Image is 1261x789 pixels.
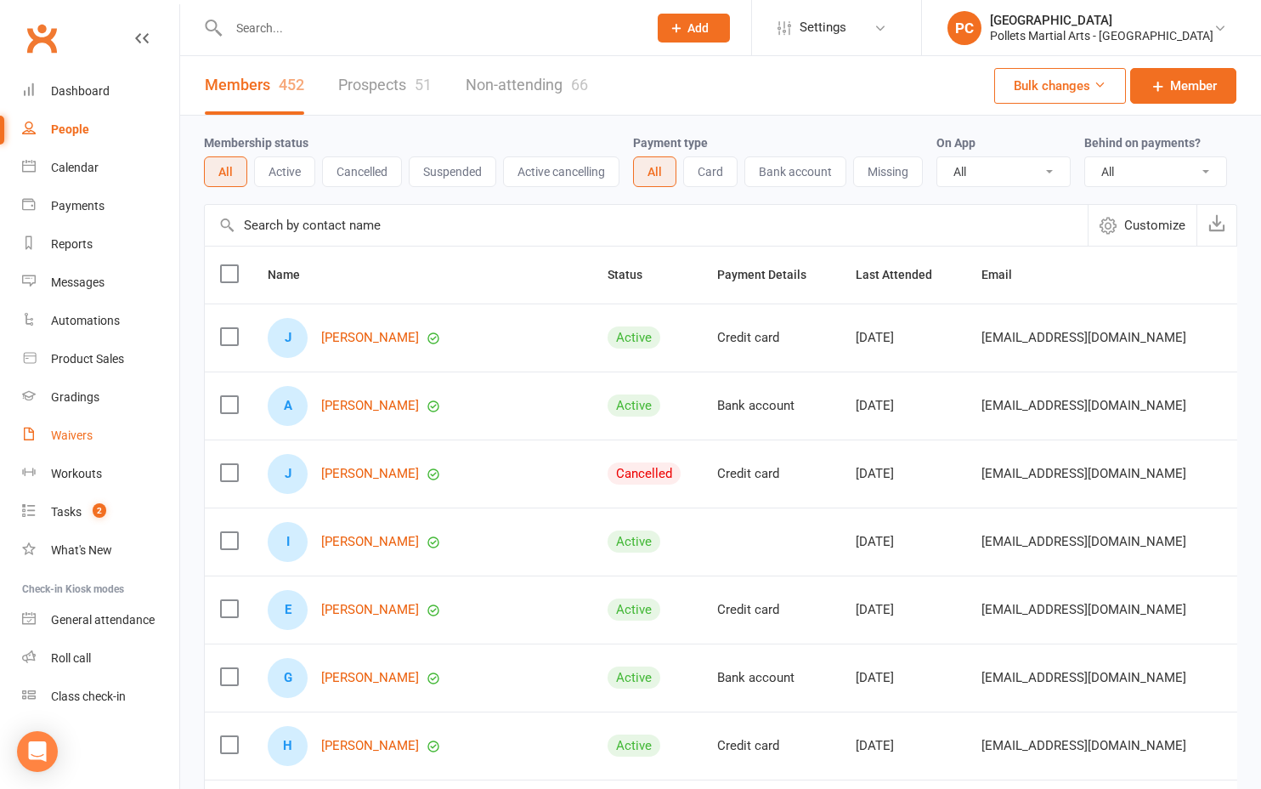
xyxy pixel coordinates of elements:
[981,264,1031,285] button: Email
[683,156,738,187] button: Card
[51,352,124,366] div: Product Sales
[994,68,1126,104] button: Bulk changes
[1084,136,1201,150] label: Behind on payments?
[990,13,1213,28] div: [GEOGRAPHIC_DATA]
[1124,215,1185,236] span: Customize
[205,56,304,115] a: Members452
[321,671,419,685] a: [PERSON_NAME]
[22,601,179,639] a: General attendance kiosk mode
[717,399,825,413] div: Bank account
[608,735,660,757] div: Active
[22,187,179,225] a: Payments
[981,661,1186,694] span: [EMAIL_ADDRESS][DOMAIN_NAME]
[321,535,419,549] a: [PERSON_NAME]
[856,739,951,753] div: [DATE]
[223,16,636,40] input: Search...
[981,457,1186,490] span: [EMAIL_ADDRESS][DOMAIN_NAME]
[503,156,619,187] button: Active cancelling
[321,467,419,481] a: [PERSON_NAME]
[321,399,419,413] a: [PERSON_NAME]
[22,678,179,716] a: Class kiosk mode
[51,84,110,98] div: Dashboard
[268,522,308,562] div: I
[800,9,846,47] span: Settings
[608,531,660,553] div: Active
[608,394,660,417] div: Active
[608,667,660,689] div: Active
[93,503,106,518] span: 2
[51,314,120,327] div: Automations
[321,331,419,345] a: [PERSON_NAME]
[717,467,825,481] div: Credit card
[22,264,179,302] a: Messages
[856,603,951,617] div: [DATE]
[268,590,308,630] div: E
[279,76,304,94] div: 452
[204,136,308,150] label: Membership status
[1170,76,1217,96] span: Member
[51,275,105,289] div: Messages
[20,17,63,60] a: Clubworx
[51,690,126,703] div: Class check-in
[633,156,676,187] button: All
[22,417,179,455] a: Waivers
[687,21,709,35] span: Add
[856,399,951,413] div: [DATE]
[51,651,91,665] div: Roll call
[1130,68,1236,104] a: Member
[205,205,1088,246] input: Search by contact name
[608,264,661,285] button: Status
[981,593,1186,626] span: [EMAIL_ADDRESS][DOMAIN_NAME]
[268,318,308,358] div: J
[204,156,247,187] button: All
[51,613,155,627] div: General attendance
[717,739,825,753] div: Credit card
[947,11,981,45] div: PC
[51,122,89,136] div: People
[1088,205,1196,246] button: Customize
[22,340,179,378] a: Product Sales
[717,331,825,345] div: Credit card
[22,493,179,531] a: Tasks 2
[322,156,402,187] button: Cancelled
[51,429,93,442] div: Waivers
[717,264,825,285] button: Payment Details
[22,149,179,187] a: Calendar
[856,264,951,285] button: Last Attended
[608,463,681,485] div: Cancelled
[321,739,419,753] a: [PERSON_NAME]
[981,389,1186,422] span: [EMAIL_ADDRESS][DOMAIN_NAME]
[936,136,975,150] label: On App
[981,729,1186,762] span: [EMAIL_ADDRESS][DOMAIN_NAME]
[268,264,319,285] button: Name
[22,72,179,111] a: Dashboard
[717,268,825,281] span: Payment Details
[409,156,496,187] button: Suspended
[321,603,419,617] a: [PERSON_NAME]
[856,268,951,281] span: Last Attended
[268,658,308,698] div: G
[608,599,660,621] div: Active
[22,225,179,264] a: Reports
[981,268,1031,281] span: Email
[608,326,660,349] div: Active
[268,726,308,766] div: H
[338,56,432,115] a: Prospects51
[51,467,102,480] div: Workouts
[22,639,179,678] a: Roll call
[51,161,99,174] div: Calendar
[856,535,951,549] div: [DATE]
[856,467,951,481] div: [DATE]
[51,505,82,519] div: Tasks
[856,331,951,345] div: [DATE]
[22,302,179,340] a: Automations
[268,454,308,494] div: J
[658,14,730,43] button: Add
[268,268,319,281] span: Name
[856,671,951,685] div: [DATE]
[22,455,179,493] a: Workouts
[633,136,708,150] label: Payment type
[466,56,588,115] a: Non-attending66
[981,525,1186,558] span: [EMAIL_ADDRESS][DOMAIN_NAME]
[990,28,1213,43] div: Pollets Martial Arts - [GEOGRAPHIC_DATA]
